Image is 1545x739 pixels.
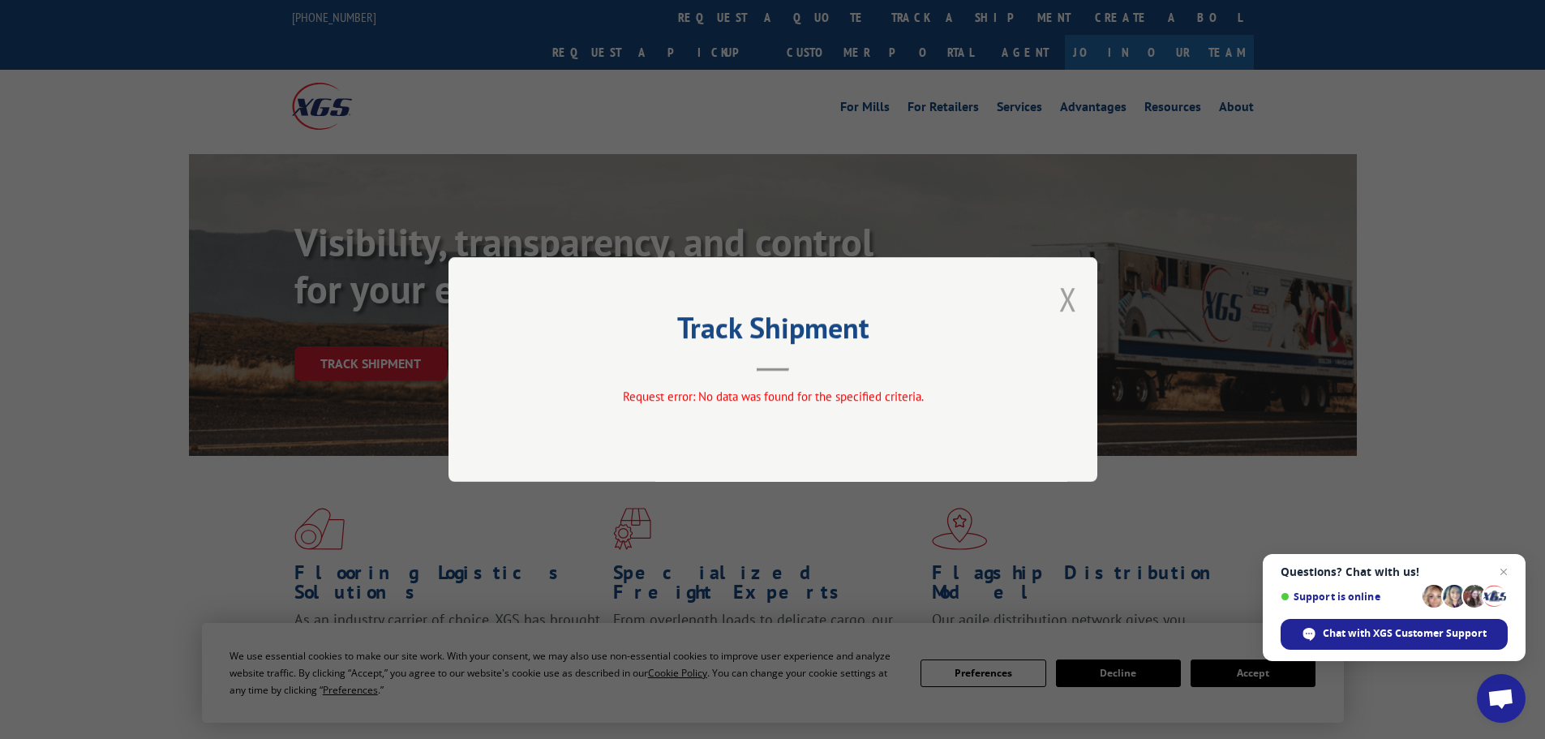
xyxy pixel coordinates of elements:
div: Chat with XGS Customer Support [1281,619,1508,650]
span: Chat with XGS Customer Support [1323,626,1487,641]
span: Close chat [1494,562,1513,582]
h2: Track Shipment [530,316,1016,347]
button: Close modal [1059,277,1077,320]
span: Request error: No data was found for the specified criteria. [622,389,923,404]
div: Open chat [1477,674,1526,723]
span: Questions? Chat with us! [1281,565,1508,578]
span: Support is online [1281,591,1417,603]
